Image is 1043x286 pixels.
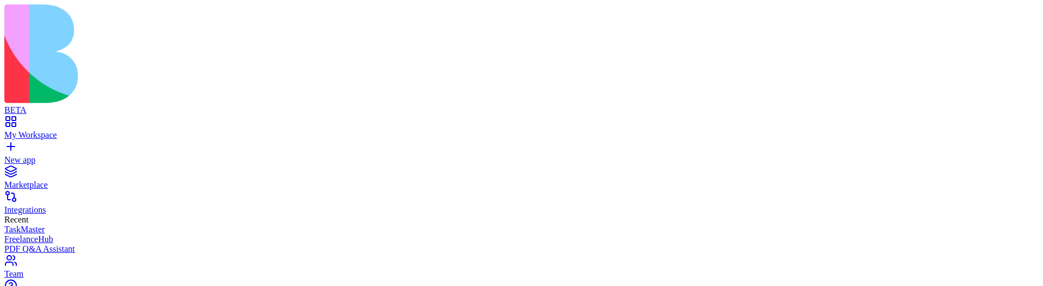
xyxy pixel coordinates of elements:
[4,120,1039,140] a: My Workspace
[4,205,1039,215] div: Integrations
[4,105,1039,115] div: BETA
[4,269,1039,279] div: Team
[4,215,28,224] span: Recent
[4,155,1039,165] div: New app
[14,27,73,37] h2: file_example_XLS_50.xls
[4,225,1039,234] a: TaskMaster
[4,145,1039,165] a: New app
[4,170,1039,190] a: Marketplace
[4,259,1039,279] a: Team
[4,195,1039,215] a: Integrations
[4,180,1039,190] div: Marketplace
[4,96,1039,115] a: BETA
[4,234,1039,244] a: FreelanceHub
[4,244,1039,254] a: PDF Q&A Assistant
[4,4,441,103] img: logo
[4,130,1039,140] div: My Workspace
[73,22,91,42] div: 13.5 KB
[96,22,122,42] button: Download
[14,46,149,67] div: file_example_XLS_50.xls • Uploaded [DATE] 02:11 PM
[127,22,149,42] button: Open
